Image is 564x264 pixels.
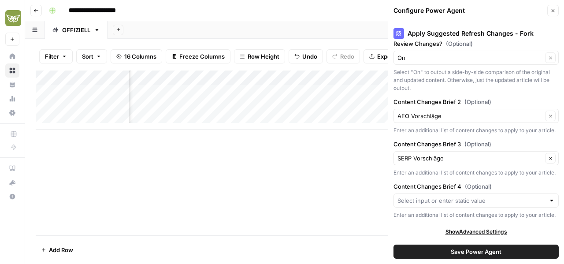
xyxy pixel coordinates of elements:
a: Your Data [5,78,19,92]
button: Save Power Agent [393,245,559,259]
button: Export CSV [364,49,414,63]
span: Redo [340,52,354,61]
a: Settings [5,106,19,120]
input: AEO Vorschläge [397,112,542,120]
div: Enter an additional list of content changes to apply to your article. [393,169,559,177]
span: 16 Columns [124,52,156,61]
label: Review Changes? [393,39,559,48]
div: Select "On" to output a side-by-side comparison of the original and updated content. Otherwise, j... [393,68,559,92]
button: Help + Support [5,190,19,204]
span: (Optional) [464,140,491,149]
label: Content Changes Brief 3 [393,140,559,149]
label: Content Changes Brief 2 [393,97,559,106]
label: Content Changes Brief 4 [393,182,559,191]
input: Select input or enter static value [397,196,545,205]
span: Export CSV [377,52,408,61]
span: Show Advanced Settings [445,228,507,236]
button: Row Height [234,49,285,63]
img: Evergreen Media Logo [5,10,21,26]
span: Sort [82,52,93,61]
div: Apply Suggested Refresh Changes - Fork [393,28,559,39]
button: 16 Columns [111,49,162,63]
a: Browse [5,63,19,78]
span: Filter [45,52,59,61]
span: Freeze Columns [179,52,225,61]
span: (Optional) [465,182,492,191]
a: OFFIZIELL [45,21,108,39]
button: Freeze Columns [166,49,230,63]
input: On [397,53,542,62]
span: Save Power Agent [451,247,501,256]
span: (Optional) [464,97,491,106]
button: Add Row [36,243,78,257]
button: Redo [327,49,360,63]
div: OFFIZIELL [62,26,90,34]
a: Home [5,49,19,63]
button: What's new? [5,175,19,190]
a: Usage [5,92,19,106]
div: Enter an additional list of content changes to apply to your article. [393,211,559,219]
span: (Optional) [446,39,473,48]
div: Enter an additional list of content changes to apply to your article. [393,126,559,134]
button: Filter [39,49,73,63]
button: Workspace: Evergreen Media [5,7,19,29]
button: Undo [289,49,323,63]
div: What's new? [6,176,19,189]
button: Sort [76,49,107,63]
span: Undo [302,52,317,61]
input: SERP Vorschläge [397,154,542,163]
span: Row Height [248,52,279,61]
a: AirOps Academy [5,161,19,175]
span: Add Row [49,245,73,254]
